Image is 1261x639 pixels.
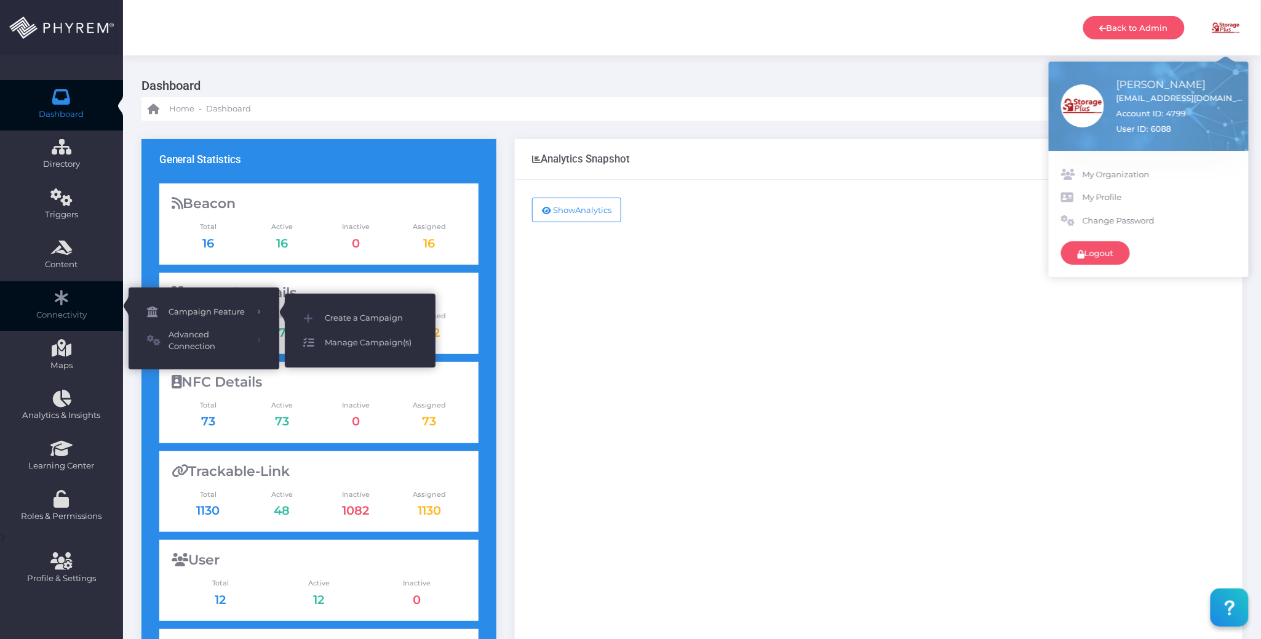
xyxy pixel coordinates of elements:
div: Analytics Snapshot [532,153,630,165]
span: Dashboard [206,103,251,115]
span: Advanced Connection [169,329,249,353]
a: 1130 [197,503,220,518]
a: 0 [352,236,360,251]
a: My Organization [1061,163,1236,187]
a: Dashboard [206,97,251,121]
a: Back to Admin [1083,16,1185,39]
a: 48 [274,503,290,518]
a: Create a Campaign [285,306,436,331]
span: Active [245,222,319,232]
span: Manage Campaign(s) [325,335,417,351]
a: 16 [202,236,214,251]
span: Total [172,489,245,500]
span: Active [245,489,319,500]
span: Dashboard [39,108,84,121]
a: 0 [352,414,360,428]
span: Change Password [1083,215,1236,227]
a: Manage Campaign(s) [285,331,436,355]
span: My Organization [1083,169,1236,181]
span: Total [172,578,270,589]
span: Active [245,400,319,411]
span: Home [169,103,194,115]
span: Inactive [319,400,392,411]
a: 12 [215,592,226,607]
a: Campaign Feature [129,300,279,324]
a: Change Password [1061,209,1236,233]
span: Inactive [368,578,466,589]
a: 73 [423,414,437,428]
a: 16 [424,236,436,251]
span: Total [172,222,245,232]
a: 1082 [342,503,369,518]
a: Home [148,97,194,121]
span: Create a Campaign [325,310,417,326]
h3: General Statistics [159,153,242,166]
a: 0 [413,592,421,607]
span: Analytics & Insights [8,409,115,422]
span: Profile & Settings [27,573,96,585]
span: Roles & Permissions [8,510,115,523]
div: Account ID: 4799 [1116,108,1186,120]
button: ShowAnalytics [532,198,621,222]
div: NFC Details [172,374,466,390]
span: Active [269,578,368,589]
div: User [172,552,466,568]
span: Total [172,400,245,411]
a: My Profile [1061,186,1236,209]
span: Inactive [319,489,392,500]
span: Assigned [392,400,466,411]
a: [EMAIL_ADDRESS][DOMAIN_NAME] [1116,92,1246,105]
span: Maps [50,360,73,372]
div: User ID: 6088 [1116,123,1246,135]
span: Triggers [8,209,115,221]
a: 16 [276,236,288,251]
span: Show [553,205,575,215]
span: Inactive [319,222,392,232]
span: My Profile [1083,191,1236,204]
a: Logout [1061,241,1130,265]
span: Content [8,259,115,271]
span: Learning Center [8,460,115,472]
span: Assigned [392,489,466,500]
li: - [197,103,204,115]
span: Connectivity [8,309,115,321]
a: 73 [201,414,215,428]
div: Beacon [172,196,466,212]
span: Directory [8,158,115,171]
a: 1130 [418,503,441,518]
span: Campaign Feature [169,304,249,320]
a: 12 [313,592,324,607]
span: Amanda Issac [1116,77,1246,92]
div: QR-Code Details [172,285,466,301]
a: Advanced Connection [129,324,279,357]
h3: Dashboard [141,74,1233,97]
div: Trackable-Link [172,464,466,480]
span: Assigned [392,222,466,232]
a: 73 [275,414,289,428]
